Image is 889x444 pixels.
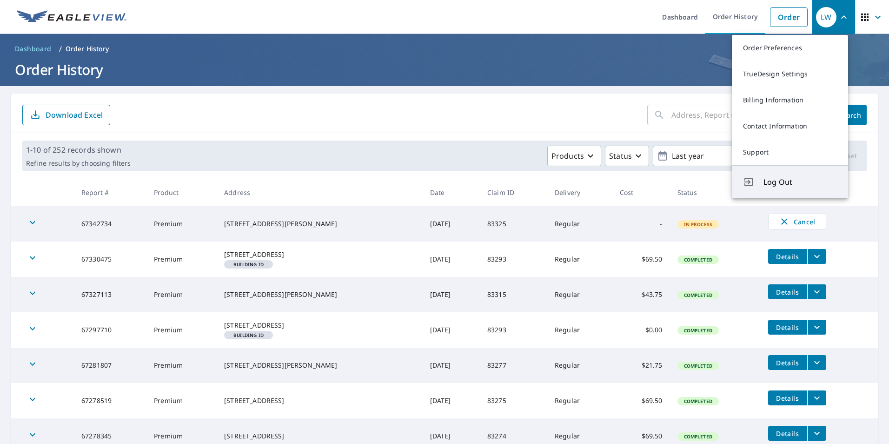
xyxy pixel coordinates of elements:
span: Completed [678,292,718,298]
p: Last year [668,148,777,164]
th: Address [217,179,422,206]
a: Order Preferences [732,35,848,61]
p: Status [609,150,632,161]
em: Building ID [233,333,264,337]
td: $69.50 [612,383,670,418]
span: In Process [678,221,718,228]
p: Products [551,150,584,161]
span: Search [841,111,859,120]
td: $0.00 [612,312,670,348]
button: detailsBtn-67330475 [768,249,807,264]
button: detailsBtn-67297710 [768,320,807,335]
th: Report # [74,179,146,206]
input: Address, Report #, Claim ID, etc. [671,102,826,128]
button: filesDropdownBtn-67278345 [807,426,826,441]
button: Download Excel [22,105,110,125]
td: [DATE] [423,242,480,277]
td: Regular [547,242,612,277]
span: Completed [678,363,718,369]
td: Premium [146,312,217,348]
td: Regular [547,383,612,418]
td: Regular [547,206,612,242]
td: 83277 [480,348,547,383]
button: filesDropdownBtn-67297710 [807,320,826,335]
a: Dashboard [11,41,55,56]
div: [STREET_ADDRESS] [224,431,415,441]
td: [DATE] [423,348,480,383]
p: Order History [66,44,109,54]
span: Completed [678,433,718,440]
td: 67281807 [74,348,146,383]
div: [STREET_ADDRESS] [224,250,415,259]
button: filesDropdownBtn-67278519 [807,390,826,405]
span: Cancel [778,216,816,227]
td: Premium [146,348,217,383]
td: Premium [146,277,217,312]
a: Order [770,7,808,27]
td: Regular [547,348,612,383]
td: 67297710 [74,312,146,348]
td: 67330475 [74,242,146,277]
td: - [612,206,670,242]
span: Details [774,288,802,296]
p: Download Excel [46,110,103,120]
a: Support [732,139,848,165]
button: Status [605,146,649,166]
span: Details [774,323,802,332]
button: filesDropdownBtn-67281807 [807,355,826,370]
button: Last year [653,146,792,166]
th: Cost [612,179,670,206]
td: 83325 [480,206,547,242]
li: / [59,43,62,54]
td: 83293 [480,242,547,277]
div: [STREET_ADDRESS][PERSON_NAME] [224,290,415,299]
td: $69.50 [612,242,670,277]
td: [DATE] [423,277,480,312]
button: detailsBtn-67327113 [768,284,807,299]
nav: breadcrumb [11,41,878,56]
div: LW [816,7,836,27]
button: filesDropdownBtn-67330475 [807,249,826,264]
td: Regular [547,277,612,312]
button: detailsBtn-67278519 [768,390,807,405]
th: Claim ID [480,179,547,206]
td: [DATE] [423,206,480,242]
td: $43.75 [612,277,670,312]
td: [DATE] [423,312,480,348]
a: Billing Information [732,87,848,113]
div: [STREET_ADDRESS] [224,396,415,405]
td: Premium [146,383,217,418]
td: $21.75 [612,348,670,383]
td: 67342734 [74,206,146,242]
td: 83293 [480,312,547,348]
td: [DATE] [423,383,480,418]
div: [STREET_ADDRESS][PERSON_NAME] [224,361,415,370]
td: 83315 [480,277,547,312]
span: Log Out [763,176,837,188]
h1: Order History [11,60,878,79]
th: Delivery [547,179,612,206]
th: Date [423,179,480,206]
span: Completed [678,398,718,404]
p: 1-10 of 252 records shown [26,144,131,155]
span: Details [774,252,802,261]
span: Completed [678,327,718,334]
button: Search [833,105,867,125]
td: Premium [146,206,217,242]
a: Contact Information [732,113,848,139]
span: Details [774,394,802,403]
span: Dashboard [15,44,52,54]
button: detailsBtn-67281807 [768,355,807,370]
button: Cancel [768,214,826,229]
span: Completed [678,256,718,263]
button: Log Out [732,165,848,198]
td: 67327113 [74,277,146,312]
a: TrueDesign Settings [732,61,848,87]
div: [STREET_ADDRESS][PERSON_NAME] [224,219,415,229]
span: Details [774,429,802,438]
button: filesDropdownBtn-67327113 [807,284,826,299]
td: 83275 [480,383,547,418]
td: Regular [547,312,612,348]
th: Product [146,179,217,206]
td: Premium [146,242,217,277]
